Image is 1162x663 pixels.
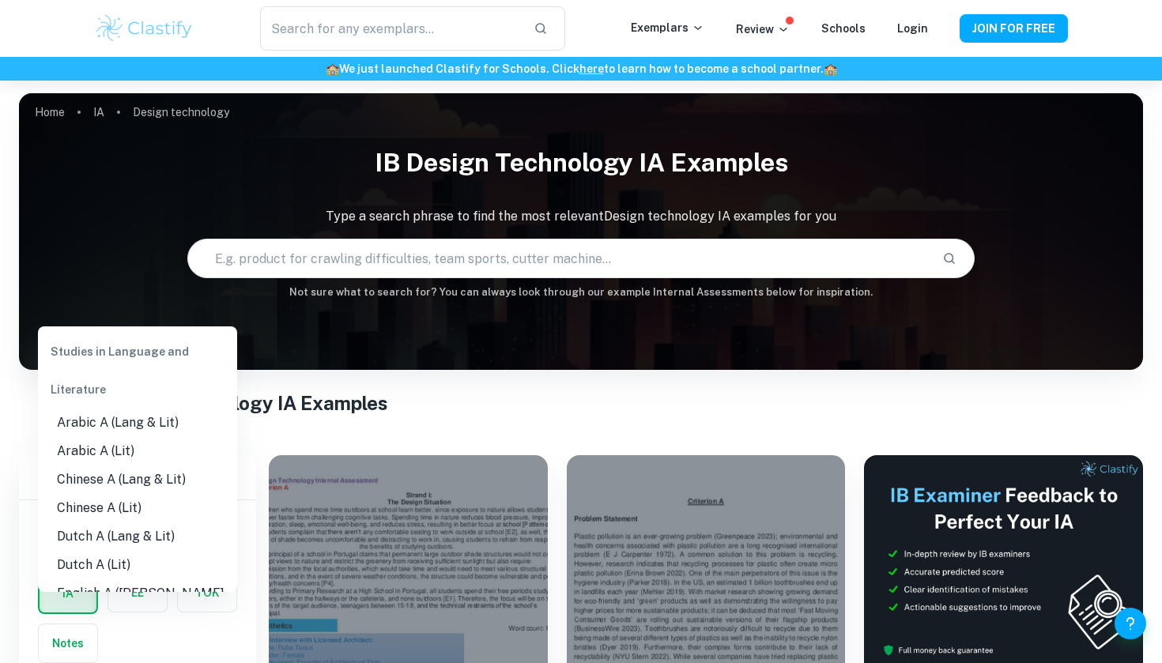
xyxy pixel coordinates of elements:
h1: All Design technology IA Examples [75,389,1087,417]
h6: Not sure what to search for? You can always look through our example Internal Assessments below f... [19,284,1143,300]
button: Notes [39,624,97,662]
span: 🏫 [824,62,837,75]
a: Schools [821,22,866,35]
h1: IB Design technology IA examples [19,137,1143,188]
button: JOIN FOR FREE [960,14,1068,43]
li: Arabic A (Lang & Lit) [38,409,237,437]
li: Chinese A (Lit) [38,494,237,522]
button: IA [40,574,96,612]
button: Search [936,245,963,272]
input: E.g. product for crawling difficulties, team sports, cutter machine... [188,236,929,281]
p: Type a search phrase to find the most relevant Design technology IA examples for you [19,207,1143,226]
a: Home [35,101,65,123]
li: Dutch A (Lit) [38,551,237,579]
a: here [579,62,604,75]
p: Review [736,21,790,38]
p: Exemplars [631,19,704,36]
span: 🏫 [326,62,339,75]
div: Studies in Language and Literature [38,333,237,409]
li: English A ([PERSON_NAME] & Lit) HL Essay [38,579,237,627]
h6: We just launched Clastify for Schools. Click to learn how to become a school partner. [3,60,1159,77]
li: Dutch A (Lang & Lit) [38,522,237,551]
button: TOK [178,574,236,612]
input: Search for any exemplars... [260,6,521,51]
li: Arabic A (Lit) [38,437,237,465]
button: EE [108,574,167,612]
button: Help and Feedback [1115,608,1146,639]
img: Clastify logo [94,13,194,44]
a: IA [93,101,104,123]
a: Login [897,22,928,35]
h6: Filter exemplars [19,455,256,499]
li: Chinese A (Lang & Lit) [38,465,237,494]
p: Design technology [133,104,229,121]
